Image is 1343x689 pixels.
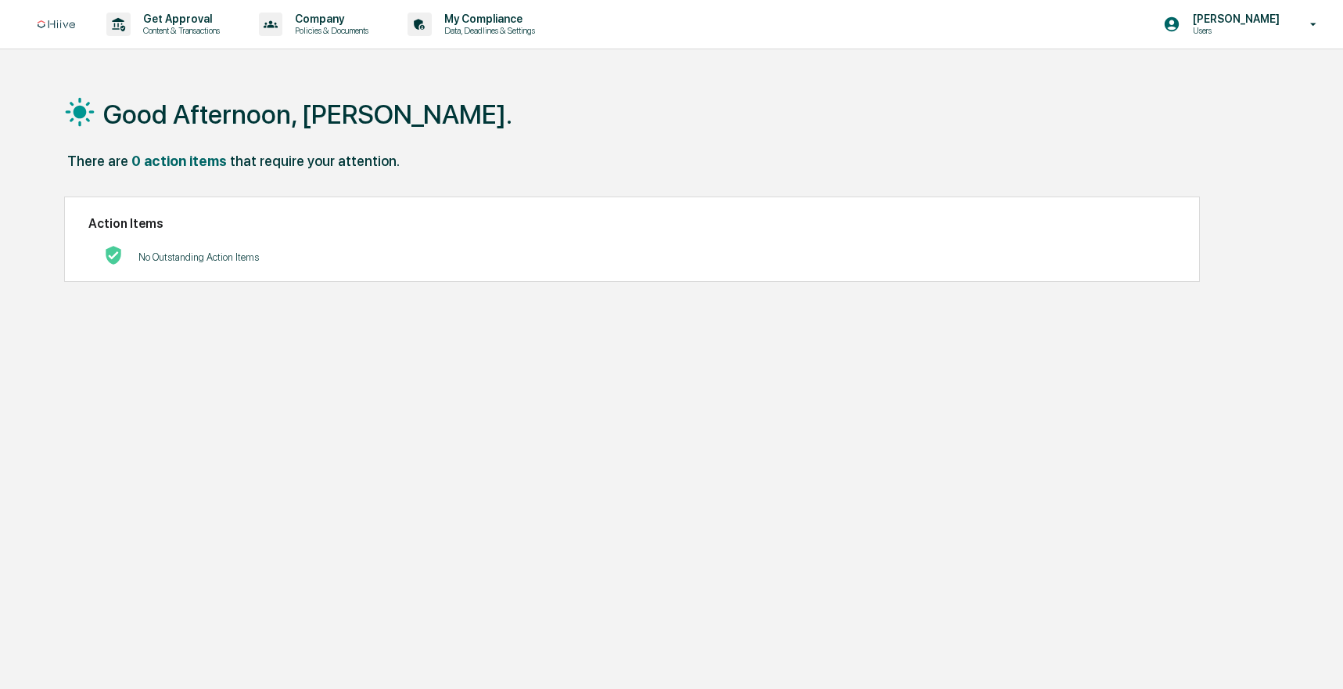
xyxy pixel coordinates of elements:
[1180,13,1287,25] p: [PERSON_NAME]
[131,13,228,25] p: Get Approval
[432,25,543,36] p: Data, Deadlines & Settings
[103,99,512,130] h1: Good Afternoon, [PERSON_NAME].
[131,25,228,36] p: Content & Transactions
[1180,25,1287,36] p: Users
[282,25,376,36] p: Policies & Documents
[67,153,128,169] div: There are
[104,246,123,265] img: No Actions logo
[88,216,1176,231] h2: Action Items
[230,153,400,169] div: that require your attention.
[38,20,75,29] img: logo
[432,13,543,25] p: My Compliance
[131,153,227,169] div: 0 action items
[138,251,259,263] p: No Outstanding Action Items
[282,13,376,25] p: Company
